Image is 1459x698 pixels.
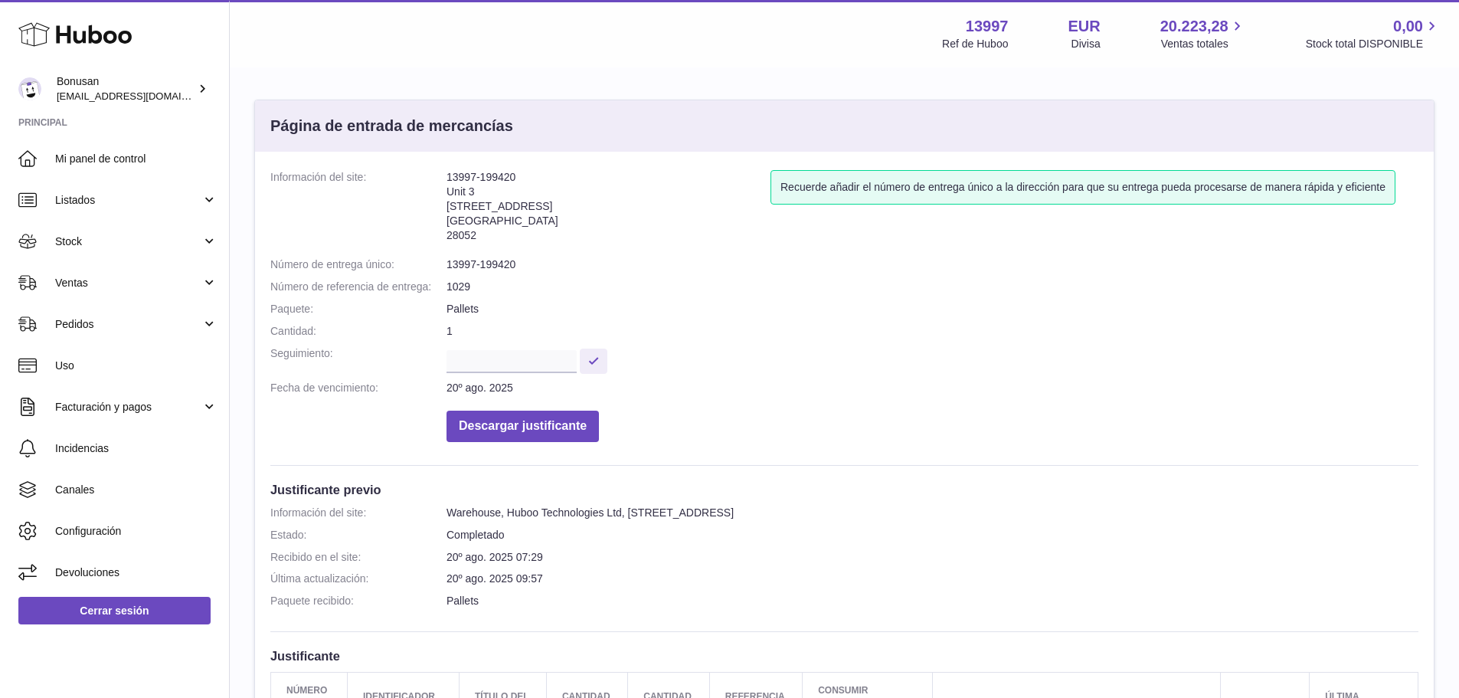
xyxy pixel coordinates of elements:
[57,74,195,103] div: Bonusan
[270,170,447,250] dt: Información del site:
[447,572,1418,586] dd: 20º ago. 2025 09:57
[270,481,1418,498] h3: Justificante previo
[1160,16,1228,37] span: 20.223,28
[270,280,447,294] dt: Número de referencia de entrega:
[270,346,447,373] dt: Seguimiento:
[55,193,201,208] span: Listados
[55,276,201,290] span: Ventas
[1393,16,1423,37] span: 0,00
[966,16,1009,37] strong: 13997
[18,77,41,100] img: info@bonusan.es
[270,381,447,395] dt: Fecha de vencimiento:
[55,317,201,332] span: Pedidos
[270,528,447,542] dt: Estado:
[270,572,447,586] dt: Última actualización:
[270,257,447,272] dt: Número de entrega único:
[270,550,447,565] dt: Recibido en el site:
[270,647,1418,664] h3: Justificante
[1161,37,1246,51] span: Ventas totales
[270,324,447,339] dt: Cantidad:
[447,528,1418,542] dd: Completado
[447,280,1418,294] dd: 1029
[447,506,1418,520] dd: Warehouse, Huboo Technologies Ltd, [STREET_ADDRESS]
[1071,37,1101,51] div: Divisa
[55,524,218,539] span: Configuración
[55,400,201,415] span: Facturación y pagos
[447,324,1418,339] dd: 1
[57,90,225,102] span: [EMAIL_ADDRESS][DOMAIN_NAME]
[18,597,211,624] a: Cerrar sesión
[55,234,201,249] span: Stock
[270,594,447,608] dt: Paquete recibido:
[55,483,218,497] span: Canales
[1306,16,1441,51] a: 0,00 Stock total DISPONIBLE
[447,170,770,250] address: 13997-199420 Unit 3 [STREET_ADDRESS] [GEOGRAPHIC_DATA] 28052
[447,550,1418,565] dd: 20º ago. 2025 07:29
[55,441,218,456] span: Incidencias
[55,359,218,373] span: Uso
[55,565,218,580] span: Devoluciones
[447,302,1418,316] dd: Pallets
[270,116,513,136] h3: Página de entrada de mercancías
[1306,37,1441,51] span: Stock total DISPONIBLE
[447,411,599,442] button: Descargar justificante
[1068,16,1100,37] strong: EUR
[55,152,218,166] span: Mi panel de control
[447,381,1418,395] dd: 20º ago. 2025
[770,170,1395,205] div: Recuerde añadir el número de entrega único a la dirección para que su entrega pueda procesarse de...
[270,506,447,520] dt: Información del site:
[447,594,1418,608] dd: Pallets
[447,257,1418,272] dd: 13997-199420
[942,37,1008,51] div: Ref de Huboo
[270,302,447,316] dt: Paquete:
[1160,16,1246,51] a: 20.223,28 Ventas totales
